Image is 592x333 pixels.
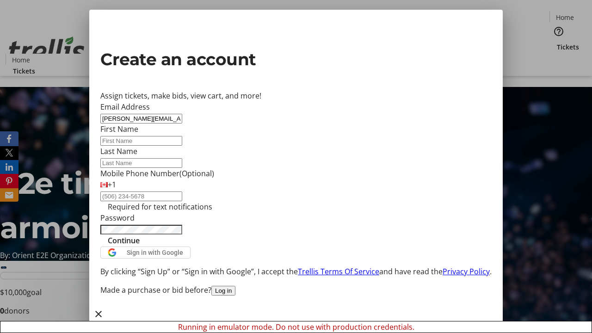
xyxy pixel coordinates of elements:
label: Mobile Phone Number (Optional) [100,168,214,179]
span: Continue [108,235,140,246]
div: Assign tickets, make bids, view cart, and more! [100,90,492,101]
button: Close [89,305,108,323]
input: (506) 234-5678 [100,191,182,201]
p: By clicking “Sign Up” or “Sign in with Google”, I accept the and have read the . [100,266,492,277]
span: Sign in with Google [127,249,183,256]
input: First Name [100,136,182,146]
h2: Create an account [100,47,492,72]
label: Last Name [100,146,137,156]
button: Sign in with Google [100,247,191,259]
button: Log in [211,286,235,296]
a: Trellis Terms Of Service [298,266,379,277]
label: Email Address [100,102,150,112]
a: Privacy Policy [443,266,490,277]
label: First Name [100,124,138,134]
label: Password [100,213,135,223]
div: Made a purchase or bid before? [100,284,492,296]
button: Continue [100,235,147,246]
input: Last Name [100,158,182,168]
input: Email Address [100,114,182,123]
tr-hint: Required for text notifications [108,201,212,212]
